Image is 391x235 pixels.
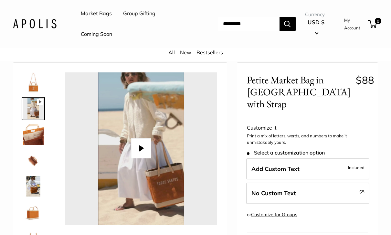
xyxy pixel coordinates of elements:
[22,200,45,224] a: Petite Market Bag in Cognac with Strap
[251,189,296,197] span: No Custom Text
[280,17,296,31] button: Search
[247,210,297,219] div: or
[375,18,381,24] span: 0
[81,29,112,39] a: Coming Soon
[131,138,151,158] button: Play
[22,97,45,120] a: Petite Market Bag in Cognac with Strap
[180,49,191,56] a: New
[23,202,44,222] img: Petite Market Bag in Cognac with Strap
[22,71,45,94] a: Petite Market Bag in Cognac with Strap
[357,188,365,196] span: -
[22,123,45,146] a: Petite Market Bag in Cognac with Strap
[251,212,297,218] a: Customize for Groups
[23,72,44,93] img: Petite Market Bag in Cognac with Strap
[246,158,369,180] label: Add Custom Text
[123,9,155,18] a: Group Gifting
[247,123,368,133] div: Customize It
[23,98,44,119] img: Petite Market Bag in Cognac with Strap
[23,124,44,145] img: Petite Market Bag in Cognac with Strap
[305,17,327,38] button: USD $
[344,16,366,32] a: My Account
[251,165,300,173] span: Add Custom Text
[81,9,112,18] a: Market Bags
[22,175,45,198] a: Petite Market Bag in Cognac with Strap
[23,176,44,197] img: Petite Market Bag in Cognac with Strap
[218,17,280,31] input: Search...
[13,19,57,28] img: Apolis
[247,133,368,145] p: Print a mix of letters, words, and numbers to make it unmistakably yours.
[348,164,365,171] span: Included
[359,189,365,194] span: $5
[168,49,175,56] a: All
[196,49,223,56] a: Bestsellers
[247,74,351,110] span: Petite Market Bag in [GEOGRAPHIC_DATA] with Strap
[22,149,45,172] a: Petite Market Bag in Cognac with Strap
[246,183,369,204] label: Leave Blank
[308,19,324,26] span: USD $
[23,150,44,171] img: Petite Market Bag in Cognac with Strap
[369,20,377,28] a: 0
[305,10,327,19] span: Currency
[247,150,325,156] span: Select a customization option
[356,74,374,86] span: $88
